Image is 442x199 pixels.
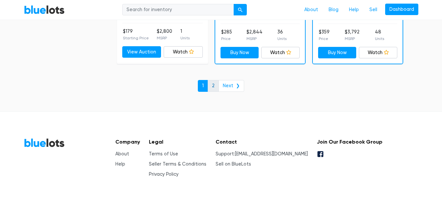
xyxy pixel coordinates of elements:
a: Buy Now [221,47,259,59]
input: Search for inventory [122,4,234,16]
a: 2 [208,80,219,92]
a: Help [115,161,125,167]
a: 1 [198,80,208,92]
p: MSRP [345,36,360,42]
a: Sell [364,4,383,16]
li: 48 [375,29,384,42]
a: Buy Now [318,47,357,59]
p: Units [180,35,190,41]
h5: Join Our Facebook Group [317,139,383,145]
a: Sell on BlueLots [216,161,251,167]
p: Units [277,36,287,42]
a: [EMAIL_ADDRESS][DOMAIN_NAME] [235,151,308,157]
p: MSRP [246,36,263,42]
h5: Contact [216,139,308,145]
p: MSRP [157,35,172,41]
p: Price [221,36,232,42]
li: $2,844 [246,29,263,42]
a: Blog [323,4,344,16]
a: View Auction [122,46,161,58]
li: $3,792 [345,29,360,42]
li: Support: [216,150,308,158]
li: $2,800 [157,28,172,41]
li: 36 [277,29,287,42]
a: BlueLots [24,5,65,14]
a: Terms of Use [149,151,178,157]
a: Watch [164,46,203,58]
h5: Company [115,139,140,145]
a: BlueLots [24,138,65,148]
a: About [299,4,323,16]
a: Privacy Policy [149,171,178,177]
a: Watch [261,47,300,59]
a: About [115,151,129,157]
p: Starting Price [123,35,149,41]
a: Seller Terms & Conditions [149,161,206,167]
h5: Legal [149,139,206,145]
li: $285 [221,29,232,42]
a: Dashboard [385,4,418,15]
li: $179 [123,28,149,41]
a: Next ❯ [219,80,244,92]
li: $359 [319,29,330,42]
li: 1 [180,28,190,41]
p: Units [375,36,384,42]
a: Watch [359,47,397,59]
a: Help [344,4,364,16]
p: Price [319,36,330,42]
